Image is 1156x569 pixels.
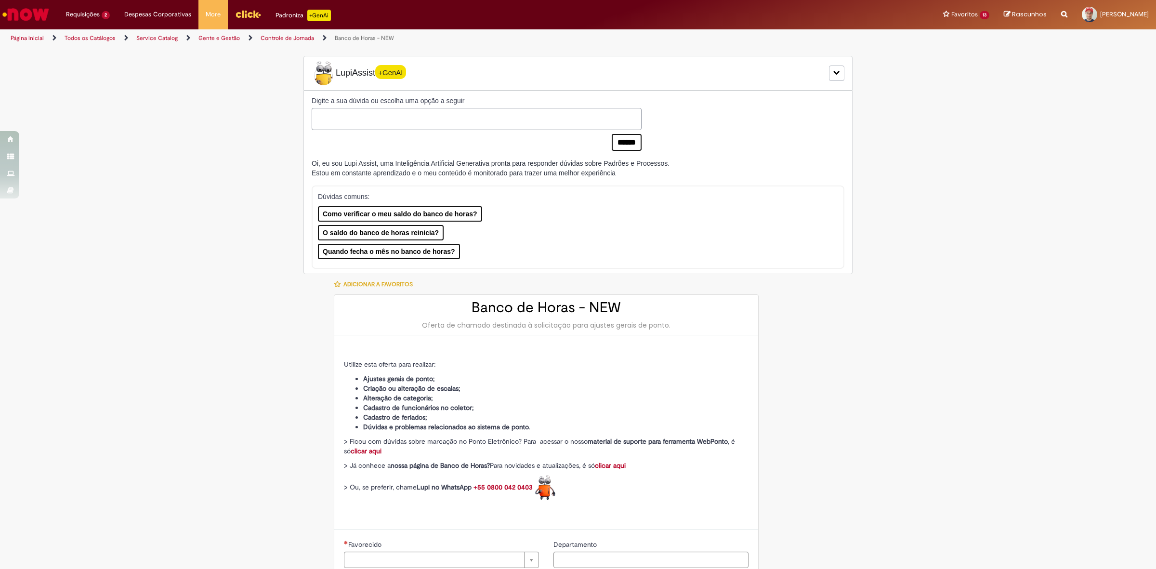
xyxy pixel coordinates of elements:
span: Despesas Corporativas [124,10,191,19]
p: > Já conhece a Para novidades e atualizações, é só [344,461,749,470]
span: Adicionar a Favoritos [343,280,413,288]
a: Banco de Horas - NEW [335,34,394,42]
span: +GenAI [375,65,406,79]
a: Service Catalog [136,34,178,42]
strong: material de suporte para ferramenta WebPonto [588,437,728,446]
button: Como verificar o meu saldo do banco de horas? [318,206,482,222]
strong: nossa página de Banco de Horas? [391,461,490,470]
span: Necessários - Favorecido [348,540,383,549]
span: Necessários [344,541,348,544]
strong: Alteração de categoria; [363,394,433,402]
strong: Criação ou alteração de escalas; [363,384,460,393]
a: clicar aqui [595,461,626,470]
a: Página inicial [11,34,44,42]
input: Departamento [553,552,749,568]
strong: Dúvidas e problemas relacionados ao sistema de ponto. [363,423,530,431]
span: LupiAssist [312,61,406,85]
a: Controle de Jornada [261,34,314,42]
h2: Banco de Horas - NEW [344,300,749,316]
div: Padroniza [276,10,331,21]
a: +55 0800 042 0403 [473,483,533,491]
img: ServiceNow [1,5,51,24]
a: clicar aqui [351,447,381,455]
a: Rascunhos [1004,10,1047,19]
p: > Ou, se preferir, chame [344,475,749,501]
strong: Lupi no WhatsApp [417,483,472,491]
ul: Trilhas de página [7,29,763,47]
span: Rascunhos [1012,10,1047,19]
div: LupiLupiAssist+GenAI [303,56,853,91]
span: Utilize esta oferta para realizar: [344,360,435,369]
span: Favoritos [951,10,978,19]
span: Requisições [66,10,100,19]
strong: Cadastro de feriados; [363,413,427,422]
a: Gente e Gestão [198,34,240,42]
img: click_logo_yellow_360x200.png [235,7,261,21]
span: 2 [102,11,110,19]
button: O saldo do banco de horas reinicia? [318,225,444,240]
button: Adicionar a Favoritos [334,274,418,294]
p: +GenAi [307,10,331,21]
strong: Ajustes gerais de ponto; [363,374,435,383]
img: Lupi [312,61,336,85]
a: Todos os Catálogos [65,34,116,42]
span: 13 [980,11,989,19]
p: > Ficou com dúvidas sobre marcação no Ponto Eletrônico? Para acessar o nosso , é só [344,437,749,456]
p: Dúvidas comuns: [318,192,820,201]
span: Departamento [553,540,599,549]
div: Oferta de chamado destinada à solicitação para ajustes gerais de ponto. [344,320,749,330]
label: Digite a sua dúvida ou escolha uma opção a seguir [312,96,642,106]
button: Quando fecha o mês no banco de horas? [318,244,460,259]
a: Limpar campo Favorecido [344,552,539,568]
strong: Cadastro de funcionários no coletor; [363,403,474,412]
span: More [206,10,221,19]
span: [PERSON_NAME] [1100,10,1149,18]
div: Oi, eu sou Lupi Assist, uma Inteligência Artificial Generativa pronta para responder dúvidas sobr... [312,159,670,178]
